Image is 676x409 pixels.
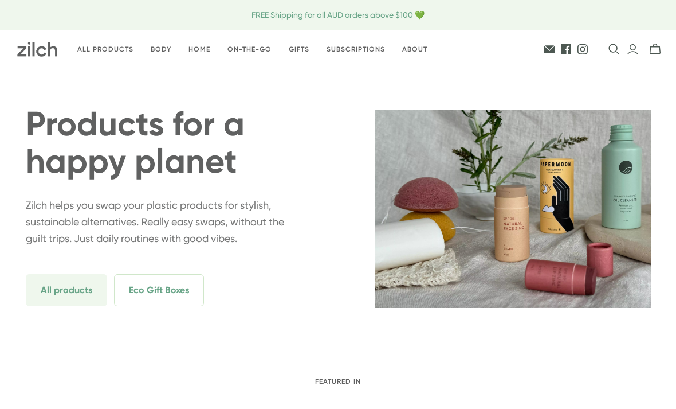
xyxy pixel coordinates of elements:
[26,285,112,295] a: All products
[142,36,180,63] a: Body
[646,43,665,56] button: mini-cart-toggle
[17,9,659,21] span: FREE Shipping for all AUD orders above $100 💚
[69,36,142,63] a: All products
[608,44,620,55] button: Open search
[114,285,204,295] a: Eco Gift Boxes
[180,36,219,63] a: Home
[375,110,651,308] img: zilch-hero-home-2.webp
[26,274,107,306] span: All products
[219,36,280,63] a: On-the-go
[26,106,301,180] h1: Products for a happy planet
[627,43,639,56] a: Login
[114,274,204,306] span: Eco Gift Boxes
[26,197,301,247] p: Zilch helps you swap your plastic products for stylish, sustainable alternatives. Really easy swa...
[394,36,436,63] a: About
[280,36,318,63] a: Gifts
[318,36,394,63] a: Subscriptions
[17,42,57,57] img: Zilch has done the hard yards and handpicked the best ethical and sustainable products for you an...
[26,378,651,385] h2: Featured in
